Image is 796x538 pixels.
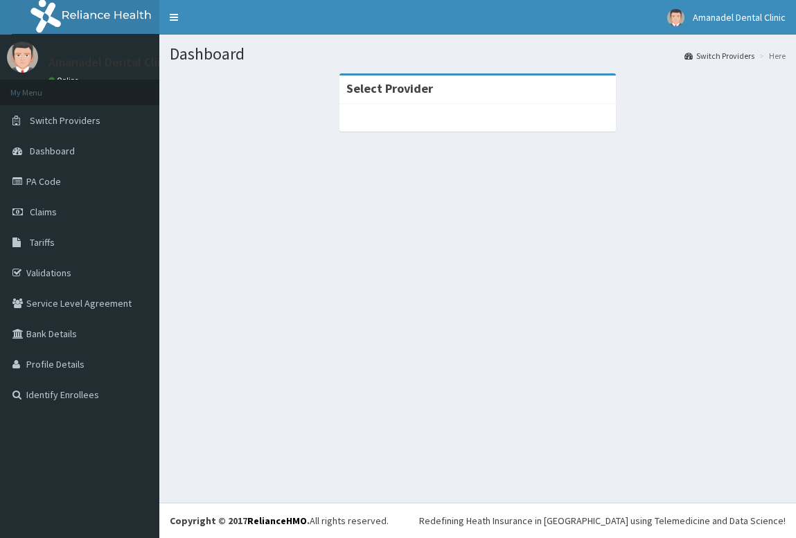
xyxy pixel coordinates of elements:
[346,80,433,96] strong: Select Provider
[48,75,82,85] a: Online
[419,514,786,528] div: Redefining Heath Insurance in [GEOGRAPHIC_DATA] using Telemedicine and Data Science!
[170,514,310,527] strong: Copyright © 2017 .
[247,514,307,527] a: RelianceHMO
[30,236,55,249] span: Tariffs
[170,45,786,63] h1: Dashboard
[30,145,75,157] span: Dashboard
[693,11,786,24] span: Amanadel Dental Clinic
[667,9,684,26] img: User Image
[48,56,173,69] p: Amanadel Dental Clinic
[7,42,38,73] img: User Image
[159,503,796,538] footer: All rights reserved.
[756,50,786,62] li: Here
[684,50,754,62] a: Switch Providers
[30,206,57,218] span: Claims
[30,114,100,127] span: Switch Providers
